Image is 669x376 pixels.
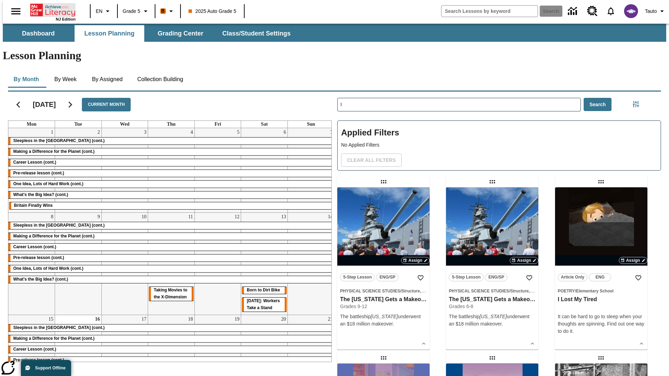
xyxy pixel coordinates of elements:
[510,257,538,264] button: Assign Choose Dates
[8,276,334,283] div: What's the Big Idea? (cont.)
[636,338,647,349] button: Show Details
[645,8,657,15] span: Tauto
[446,187,538,350] div: lesson details
[329,128,334,136] a: September 7, 2025
[13,234,94,238] span: Making a Difference for the Planet (cont.)
[8,244,334,251] div: Career Lesson (cont.)
[400,289,401,293] span: /
[583,2,602,21] a: Resource Center, Will open in new tab
[13,325,105,330] span: Sleepless in the Animal Kingdom (cont.)
[86,71,128,88] button: By Assigned
[55,212,102,315] td: September 9, 2025
[576,289,614,293] span: Elementary School
[75,25,144,42] button: Lesson Planning
[242,287,287,294] div: Born to Dirt Bike
[8,254,334,261] div: Pre-release lesson (cont.)
[487,352,498,363] div: Draggable lesson: I Lost My Hug
[629,97,643,111] button: Filters Side menu
[326,213,334,221] a: September 14, 2025
[340,296,427,303] h3: The Missouri Gets a Makeover
[575,289,576,293] span: /
[13,138,105,143] span: Sleepless in the Animal Kingdom (cont.)
[21,360,71,376] button: Support Offline
[9,96,27,113] button: Previous
[61,96,79,113] button: Next
[233,213,241,221] a: September 12, 2025
[13,277,68,282] span: What's the Big Idea? (cont.)
[13,171,64,175] span: Pre-release lesson (cont.)
[378,176,389,187] div: Draggable lesson: The Missouri Gets a Makeover
[96,213,101,221] a: September 9, 2025
[558,273,587,281] button: Article Only
[517,257,531,264] span: Assign
[489,274,504,281] span: ENG/SP
[149,287,194,301] div: Taking Movies to the X-Dimension
[247,288,280,292] span: Born to Dirt Bike
[35,366,66,370] span: Support Offline
[8,346,334,353] div: Career Lesson (cont.)
[564,2,583,21] a: Data Center
[242,298,287,312] div: Labor Day: Workers Take a Stand
[14,203,53,208] span: Britain Finally Wins
[378,352,389,363] div: Draggable lesson: I Lost My Brave
[189,8,237,15] span: 2025 Auto Grade 5
[558,296,645,303] h3: I Lost My Tired
[101,212,148,315] td: September 10, 2025
[343,274,372,281] span: 5-Step Lesson
[8,335,334,342] div: Making a Difference for the Planet (cont.)
[371,314,398,319] em: [US_STATE]
[584,98,612,111] button: Search
[561,274,584,281] span: Article Only
[8,324,334,331] div: Sleepless in the Animal Kingdom (cont.)
[8,181,334,188] div: One Idea, Lots of Hard Work (cont.)
[3,25,73,42] button: Dashboard
[132,71,189,88] button: Collection Building
[13,149,94,154] span: Making a Difference for the Planet (cont.)
[8,138,334,144] div: Sleepless in the Animal Kingdom (cont.)
[340,287,427,295] span: Topic: Physical Science Studies/Structure, Interactions, and Properties of Matter
[401,257,430,264] button: Assign Choose Dates
[154,288,187,299] span: Taking Movies to the X-Dimension
[161,7,165,15] span: B
[376,273,399,281] button: ENG/SP
[449,273,484,281] button: 5-Step Lesson
[282,128,287,136] a: September 6, 2025
[157,5,178,17] button: Boost Class color is orange. Change class color
[13,347,56,352] span: Career Lesson (cont.)
[624,4,638,18] img: avatar image
[120,5,153,17] button: Grade: Grade 5, Select a grade
[8,265,334,272] div: One Idea, Lots of Hard Work (cont.)
[558,287,645,295] span: Topic: Poetry/Elementary School
[55,128,102,213] td: September 2, 2025
[337,187,430,350] div: lesson details
[379,274,395,281] span: ENG/SP
[140,213,148,221] a: September 10, 2025
[123,8,140,15] span: Grade 5
[13,244,56,249] span: Career Lesson (cont.)
[30,3,76,17] a: Home
[13,192,68,197] span: What's the Big Idea? (cont.)
[487,176,498,187] div: Draggable lesson: The Missouri Gets a Makeover
[8,170,334,177] div: Pre-release lesson (cont.)
[194,128,241,213] td: September 5, 2025
[194,212,241,315] td: September 12, 2025
[82,98,131,111] button: Current Month
[8,233,334,240] div: Making a Difference for the Planet (cont.)
[6,1,26,22] button: Open side menu
[13,160,56,165] span: Career Lesson (cont.)
[8,128,55,213] td: September 1, 2025
[8,357,334,364] div: Pre-release lesson (cont.)
[49,128,55,136] a: September 1, 2025
[213,121,223,128] a: Friday
[187,213,194,221] a: September 11, 2025
[48,71,83,88] button: By Week
[479,314,507,319] em: [US_STATE]
[449,289,509,293] span: Physical Science Studies
[13,255,64,260] span: Pre-release lesson (cont.)
[143,128,148,136] a: September 3, 2025
[340,273,375,281] button: 5-Step Lesson
[241,128,288,213] td: September 6, 2025
[9,202,333,209] div: Britain Finally Wins
[236,128,241,136] a: September 5, 2025
[452,274,480,281] span: 5-Step Lesson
